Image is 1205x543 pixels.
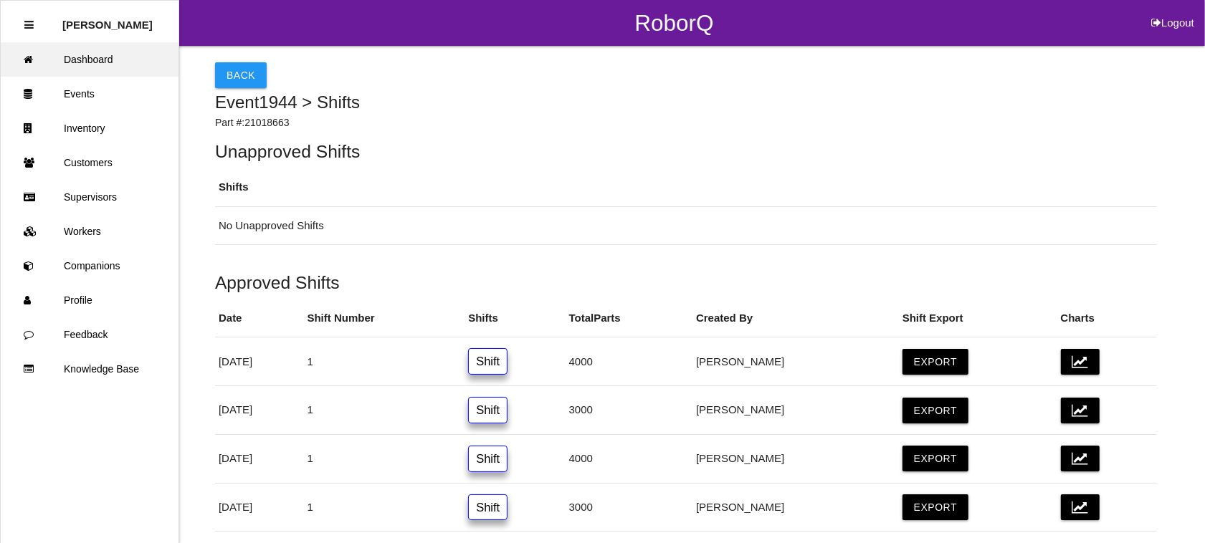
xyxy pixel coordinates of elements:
td: [DATE] [215,434,303,483]
th: Shift Number [303,299,465,337]
button: Export [902,349,968,375]
td: 1 [303,337,465,386]
div: Close [24,8,34,42]
a: Dashboard [1,42,178,77]
th: Total Parts [566,299,692,337]
a: Shift [468,446,508,472]
a: Shift [468,348,508,375]
td: 4000 [566,434,692,483]
a: Inventory [1,111,178,145]
td: [PERSON_NAME] [692,386,899,435]
th: Shifts [465,299,565,337]
th: Shifts [215,168,1157,206]
h4: Event 1944 > Shifts [215,93,1157,112]
a: Profile [1,283,178,317]
th: Shift Export [899,299,1057,337]
th: Charts [1057,299,1157,337]
a: Feedback [1,317,178,352]
p: Part #: 21018663 [215,115,1157,130]
button: Export [902,398,968,423]
th: Created By [692,299,899,337]
p: Rosie Blandino [62,8,153,31]
td: [DATE] [215,483,303,532]
h5: Unapproved Shifts [215,142,1157,161]
button: Export [902,494,968,520]
td: 1 [303,434,465,483]
a: Workers [1,214,178,249]
a: Shift [468,494,508,521]
a: Events [1,77,178,111]
td: [PERSON_NAME] [692,337,899,386]
button: Export [902,446,968,471]
td: No Unapproved Shifts [215,206,1157,245]
td: 1 [303,483,465,532]
td: [PERSON_NAME] [692,483,899,532]
h5: Approved Shifts [215,273,1157,292]
td: 4000 [566,337,692,386]
td: 3000 [566,483,692,532]
a: Supervisors [1,180,178,214]
td: 3000 [566,386,692,435]
td: [PERSON_NAME] [692,434,899,483]
td: [DATE] [215,386,303,435]
a: Customers [1,145,178,180]
button: Back [215,62,267,88]
th: Date [215,299,303,337]
a: Knowledge Base [1,352,178,386]
td: [DATE] [215,337,303,386]
a: Shift [468,397,508,423]
td: 1 [303,386,465,435]
a: Companions [1,249,178,283]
